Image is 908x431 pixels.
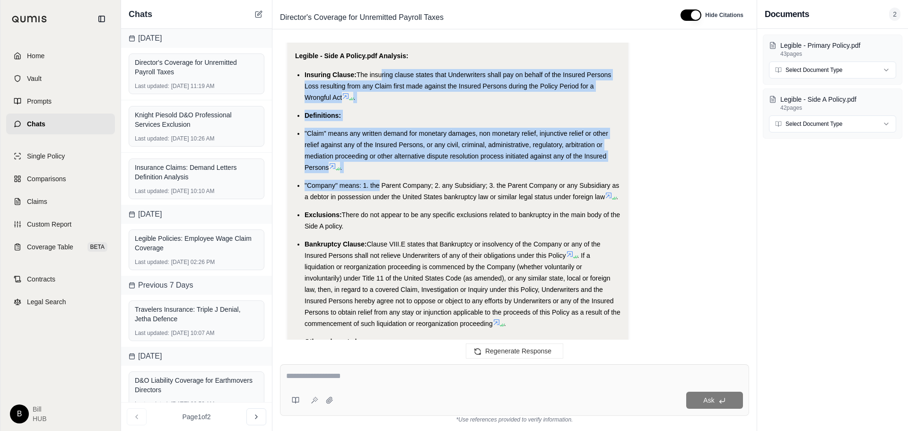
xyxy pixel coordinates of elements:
[765,8,809,21] h3: Documents
[353,94,355,101] span: .
[305,338,378,345] span: Other relevant clauses:
[780,95,896,104] p: Legible - Side A Policy.pdf
[27,242,73,252] span: Coverage Table
[889,8,900,21] span: 2
[27,151,65,161] span: Single Policy
[6,214,115,235] a: Custom Report
[27,197,47,206] span: Claims
[780,104,896,112] p: 42 pages
[485,347,551,355] span: Regenerate Response
[276,10,669,25] div: Edit Title
[340,164,342,171] span: .
[6,291,115,312] a: Legal Search
[135,329,258,337] div: [DATE] 10:07 AM
[135,135,258,142] div: [DATE] 10:26 AM
[305,211,620,230] span: There do not appear to be any specific exclusions related to bankruptcy in the main body of the S...
[27,97,52,106] span: Prompts
[135,110,258,129] div: Knight Piesold D&O Professional Services Exclusion
[305,182,619,201] span: "Company" means: 1. the Parent Company; 2. any Subsidiary; 3. the Parent Company or any Subsidiar...
[135,135,169,142] span: Last updated:
[6,91,115,112] a: Prompts
[94,11,109,26] button: Collapse sidebar
[135,258,169,266] span: Last updated:
[27,119,45,129] span: Chats
[27,174,66,184] span: Comparisons
[129,8,152,21] span: Chats
[27,220,71,229] span: Custom Report
[121,205,272,224] div: [DATE]
[135,163,258,182] div: Insurance Claims: Demand Letters Definition Analysis
[135,305,258,324] div: Travelers Insurance: Triple J Denial, Jetha Defence
[27,74,42,83] span: Vault
[121,276,272,295] div: Previous 7 Days
[135,400,169,408] span: Last updated:
[135,400,258,408] div: [DATE] 09:53 AM
[705,11,743,19] span: Hide Citations
[135,187,169,195] span: Last updated:
[10,405,29,423] div: B
[6,114,115,134] a: Chats
[6,68,115,89] a: Vault
[33,405,47,414] span: Bill
[6,45,115,66] a: Home
[6,168,115,189] a: Comparisons
[27,51,44,61] span: Home
[305,252,620,327] span: . If a liquidation or reorganization proceeding is commenced by the Company (whether voluntarily ...
[135,234,258,253] div: Legible Policies: Employee Wage Claim Coverage
[6,146,115,167] a: Single Policy
[769,41,896,58] button: Legible - Primary Policy.pdf43pages
[135,58,258,77] div: Director's Coverage for Unremitted Payroll Taxes
[6,237,115,257] a: Coverage TableBETA
[504,320,506,327] span: .
[121,347,272,366] div: [DATE]
[276,10,447,25] span: Director's Coverage for Unremitted Payroll Taxes
[305,240,601,259] span: Clause VIII.E states that Bankruptcy or insolvency of the Company or any of the Insured Persons s...
[305,130,608,171] span: "Claim" means any written demand for monetary damages, non monetary relief, injunctive relief or ...
[616,193,618,201] span: .
[135,258,258,266] div: [DATE] 02:26 PM
[27,274,55,284] span: Contracts
[183,412,211,422] span: Page 1 of 2
[769,95,896,112] button: Legible - Side A Policy.pdf42pages
[12,16,47,23] img: Qumis Logo
[135,82,169,90] span: Last updated:
[305,71,611,101] span: The insuring clause states that Underwriters shall pay on behalf of the Insured Persons Loss resu...
[780,50,896,58] p: 43 pages
[121,29,272,48] div: [DATE]
[87,242,107,252] span: BETA
[6,191,115,212] a: Claims
[33,414,47,423] span: HUB
[295,52,408,60] strong: Legible - Side A Policy.pdf Analysis:
[703,396,714,404] span: Ask
[305,112,341,119] span: Definitions:
[280,416,749,423] div: *Use references provided to verify information.
[686,392,743,409] button: Ask
[305,211,342,219] span: Exclusions:
[135,187,258,195] div: [DATE] 10:10 AM
[780,41,896,50] p: Legible - Primary Policy.pdf
[6,269,115,290] a: Contracts
[305,240,367,248] span: Bankruptcy Clause:
[305,71,357,79] span: Insuring Clause:
[135,82,258,90] div: [DATE] 11:19 AM
[27,297,66,307] span: Legal Search
[466,343,563,359] button: Regenerate Response
[135,329,169,337] span: Last updated:
[253,9,264,20] button: New Chat
[135,376,258,395] div: D&O Liability Coverage for Earthmovers Directors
